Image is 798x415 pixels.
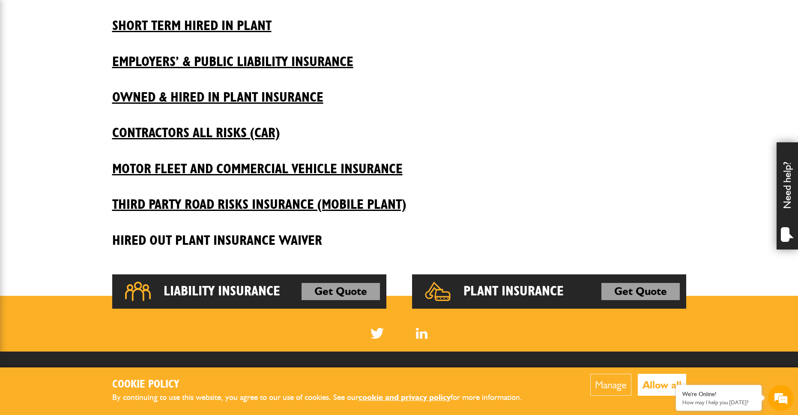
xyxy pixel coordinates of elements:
[341,367,451,378] h2: Products & Services
[359,392,451,402] a: cookie and privacy policy
[112,391,536,404] p: By continuing to use this website, you agree to our use of cookies. See our for more information.
[605,365,693,382] a: 0800 141 2877
[459,367,568,378] h2: Information
[463,283,564,300] h2: Plant Insurance
[112,378,536,391] h2: Cookie Policy
[106,367,215,388] h2: Regulations & Documents
[682,399,755,406] p: How may I help you today?
[112,220,686,249] a: Hired Out Plant Insurance Waiver
[302,283,380,300] a: Get Quote
[224,367,333,388] h2: Broker & Intermediary
[777,142,798,250] div: Need help?
[416,328,427,339] a: LinkedIn
[638,374,686,396] button: Allow all
[112,41,686,70] a: Employers’ & Public Liability Insurance
[601,283,680,300] a: Get Quote
[371,328,384,339] img: Twitter
[590,374,631,396] button: Manage
[164,283,280,300] h2: Liability Insurance
[682,391,755,398] div: We're Online!
[416,328,427,339] img: Linked In
[112,112,686,141] a: Contractors All Risks (CAR)
[112,183,686,213] a: Third Party Road Risks Insurance (Mobile Plant)
[112,5,686,34] a: Short Term Hired In Plant
[112,76,686,105] a: Owned & Hired In Plant Insurance
[112,148,686,177] a: Motor Fleet and Commercial Vehicle Insurance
